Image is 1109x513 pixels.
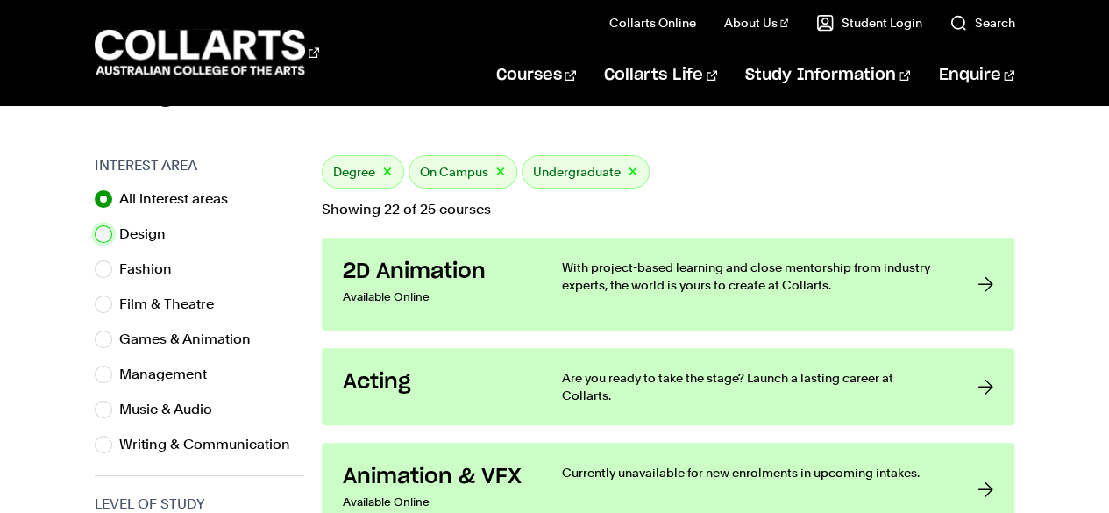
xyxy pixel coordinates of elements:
label: Writing & Communication [119,432,304,457]
button: × [495,162,506,182]
p: With project-based learning and close mentorship from industry experts, the world is yours to cre... [562,259,943,294]
a: Acting Are you ready to take the stage? Launch a lasting career at Collarts. [322,348,1015,425]
p: Are you ready to take the stage? Launch a lasting career at Collarts. [562,369,943,404]
label: Film & Theatre [119,292,228,317]
label: All interest areas [119,187,242,211]
button: × [382,162,393,182]
a: Student Login [816,14,921,32]
div: Degree [322,155,404,189]
h3: Acting [343,369,527,395]
p: Available Online [343,285,527,310]
label: Fashion [119,257,186,281]
h3: Animation & VFX [343,464,527,490]
a: Enquire [938,46,1014,104]
a: Collarts Life [604,46,717,104]
label: Games & Animation [119,327,265,352]
a: Study Information [745,46,910,104]
label: Management [119,362,221,387]
a: Courses [496,46,576,104]
p: Showing 22 of 25 courses [322,203,1015,217]
a: 2D Animation Available Online With project-based learning and close mentorship from industry expe... [322,238,1015,331]
button: × [628,162,638,182]
label: Design [119,222,180,246]
a: Collarts Online [609,14,696,32]
p: Currently unavailable for new enrolments in upcoming intakes. [562,464,943,481]
div: Undergraduate [522,155,650,189]
a: Search [949,14,1014,32]
a: About Us [724,14,789,32]
h3: Interest Area [95,155,304,176]
h3: 2D Animation [343,259,527,285]
div: Go to homepage [95,27,319,77]
label: Music & Audio [119,397,226,422]
div: On Campus [409,155,517,189]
